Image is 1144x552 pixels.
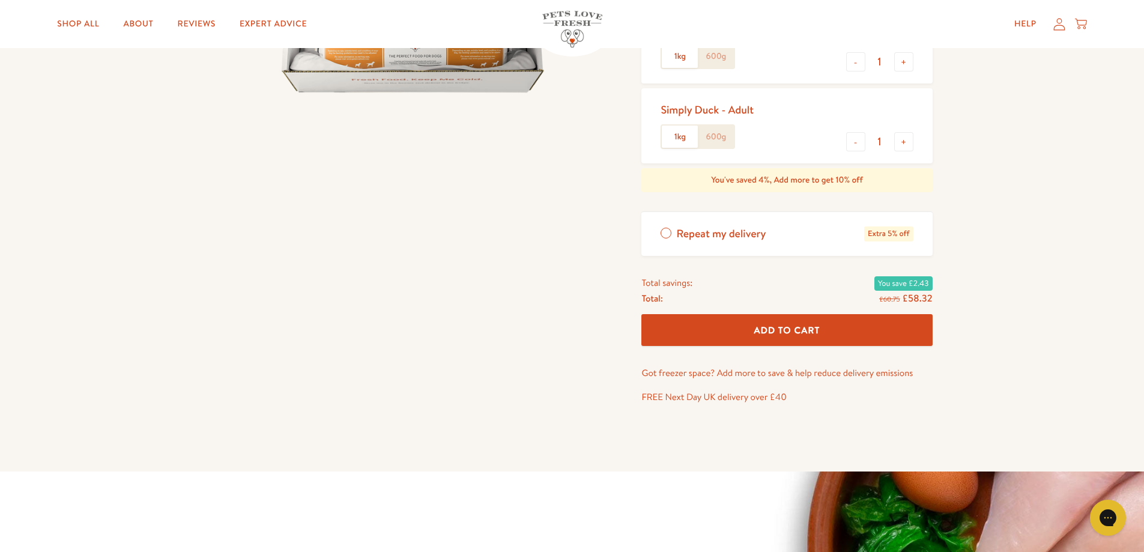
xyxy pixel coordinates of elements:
[698,126,734,148] label: 600g
[661,103,754,117] div: Simply Duck - Adult
[641,365,932,381] p: Got freezer space? Add more to save & help reduce delivery emissions
[698,45,734,68] label: 600g
[1084,496,1132,540] iframe: Gorgias live chat messenger
[641,389,932,405] p: FREE Next Day UK delivery over £40
[874,276,932,291] span: You save £2.43
[902,292,932,305] span: £58.32
[894,52,913,71] button: +
[846,132,865,151] button: -
[47,12,109,36] a: Shop All
[879,294,900,304] s: £60.75
[542,11,602,47] img: Pets Love Fresh
[641,275,692,291] span: Total savings:
[894,132,913,151] button: +
[168,12,225,36] a: Reviews
[676,226,766,241] span: Repeat my delivery
[113,12,163,36] a: About
[641,168,932,192] div: You've saved 4%, Add more to get 10% off
[1005,12,1046,36] a: Help
[662,126,698,148] label: 1kg
[641,291,662,306] span: Total:
[230,12,316,36] a: Expert Advice
[846,52,865,71] button: -
[864,226,913,241] span: Extra 5% off
[641,314,932,346] button: Add To Cart
[754,324,820,336] span: Add To Cart
[662,45,698,68] label: 1kg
